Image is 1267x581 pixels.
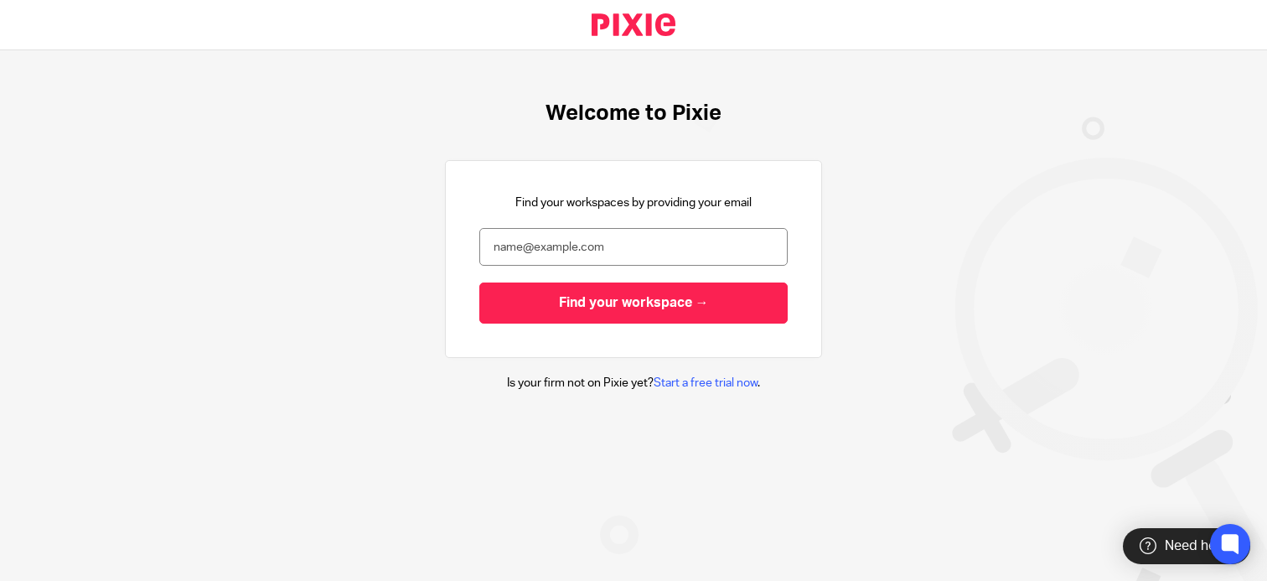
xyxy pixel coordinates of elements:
input: Find your workspace → [479,283,788,324]
div: Need help? [1123,528,1250,564]
a: Start a free trial now [654,377,758,389]
p: Find your workspaces by providing your email [515,195,752,211]
input: name@example.com [479,228,788,266]
p: Is your firm not on Pixie yet? . [507,375,760,392]
h1: Welcome to Pixie [546,101,721,127]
